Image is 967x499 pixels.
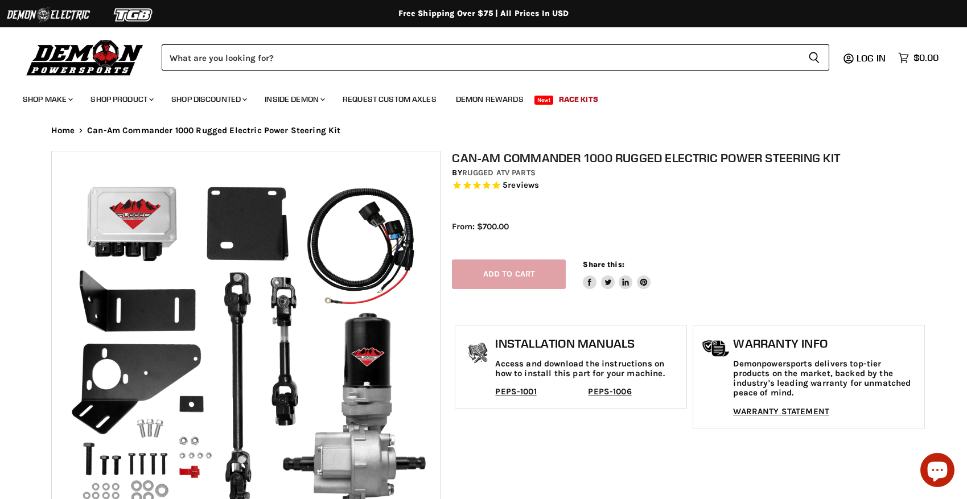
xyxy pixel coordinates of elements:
img: TGB Logo 2 [91,4,176,26]
a: Shop Discounted [163,88,254,111]
p: Access and download the instructions on how to install this part for your machine. [495,359,681,379]
h1: Installation Manuals [495,337,681,350]
span: Can-Am Commander 1000 Rugged Electric Power Steering Kit [87,126,340,135]
span: 5 reviews [503,180,539,190]
a: PEPS-1006 [588,386,631,397]
span: Share this: [583,260,624,269]
inbox-online-store-chat: Shopify online store chat [917,453,958,490]
img: warranty-icon.png [702,340,730,357]
span: Log in [857,52,886,64]
a: Inside Demon [256,88,332,111]
span: New! [534,96,554,105]
a: $0.00 [892,50,944,66]
aside: Share this: [583,259,651,290]
a: PEPS-1001 [495,386,536,397]
a: Shop Product [82,88,161,111]
span: Rated 4.8 out of 5 stars 5 reviews [452,180,928,192]
nav: Breadcrumbs [28,126,939,135]
a: WARRANTY STATEMENT [733,406,829,416]
a: Demon Rewards [447,88,532,111]
h1: Can-Am Commander 1000 Rugged Electric Power Steering Kit [452,151,928,165]
a: Home [51,126,75,135]
img: install_manual-icon.png [464,340,492,368]
input: Search [162,44,799,71]
span: reviews [508,180,539,190]
div: Free Shipping Over $75 | All Prices In USD [28,9,939,19]
a: Race Kits [550,88,607,111]
button: Search [799,44,829,71]
h1: Warranty Info [733,337,919,350]
a: Rugged ATV Parts [462,168,536,178]
span: $0.00 [913,52,939,63]
a: Shop Make [14,88,80,111]
img: Demon Electric Logo 2 [6,4,91,26]
img: Demon Powersports [23,37,147,77]
a: Request Custom Axles [334,88,445,111]
span: From: $700.00 [452,221,509,232]
form: Product [162,44,829,71]
div: by [452,167,928,179]
p: Demonpowersports delivers top-tier products on the market, backed by the industry's leading warra... [733,359,919,398]
ul: Main menu [14,83,936,111]
a: Log in [851,53,892,63]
